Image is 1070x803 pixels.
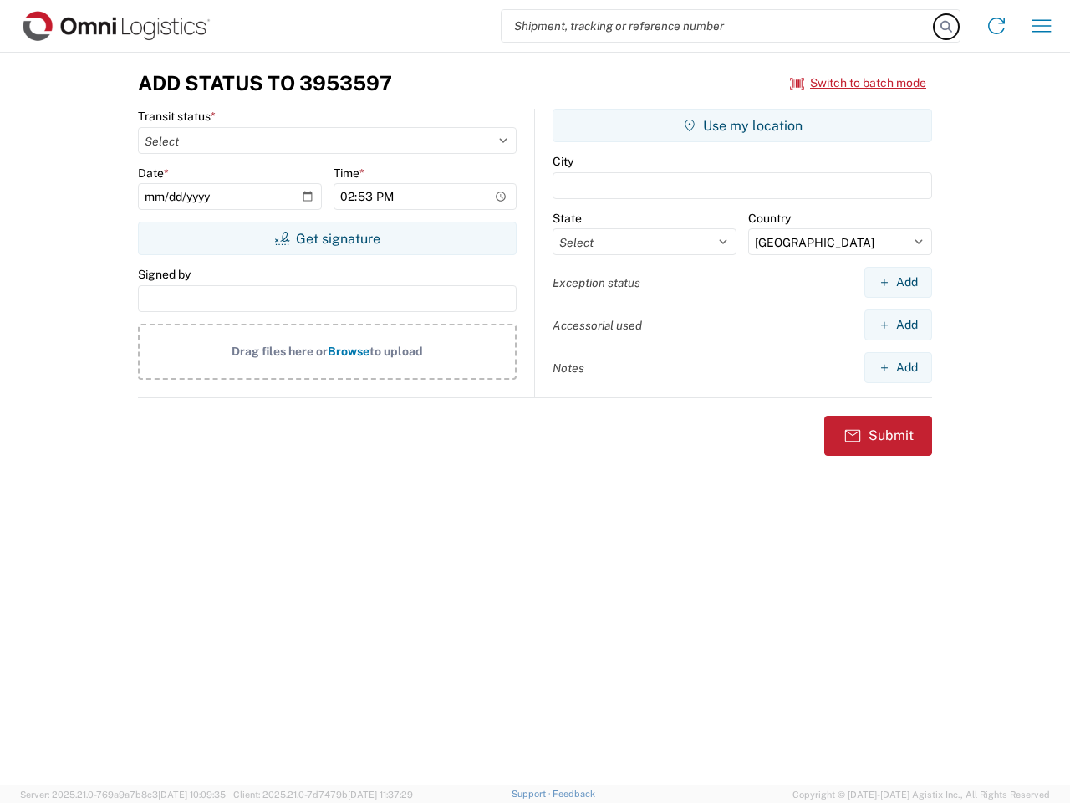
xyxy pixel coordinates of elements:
[748,211,791,226] label: Country
[232,345,328,358] span: Drag files here or
[328,345,369,358] span: Browse
[553,318,642,333] label: Accessorial used
[553,154,573,169] label: City
[864,267,932,298] button: Add
[864,352,932,383] button: Add
[553,361,584,376] label: Notes
[138,166,169,181] label: Date
[512,789,553,799] a: Support
[790,69,926,97] button: Switch to batch mode
[348,790,413,800] span: [DATE] 11:37:29
[502,10,935,42] input: Shipment, tracking or reference number
[233,790,413,800] span: Client: 2025.21.0-7d7479b
[138,109,216,124] label: Transit status
[138,267,191,282] label: Signed by
[864,309,932,340] button: Add
[553,109,932,142] button: Use my location
[158,790,226,800] span: [DATE] 10:09:35
[20,790,226,800] span: Server: 2025.21.0-769a9a7b8c3
[138,71,392,95] h3: Add Status to 3953597
[553,789,595,799] a: Feedback
[792,787,1050,802] span: Copyright © [DATE]-[DATE] Agistix Inc., All Rights Reserved
[824,416,932,456] button: Submit
[369,345,423,358] span: to upload
[138,222,517,255] button: Get signature
[553,275,640,290] label: Exception status
[334,166,364,181] label: Time
[553,211,582,226] label: State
